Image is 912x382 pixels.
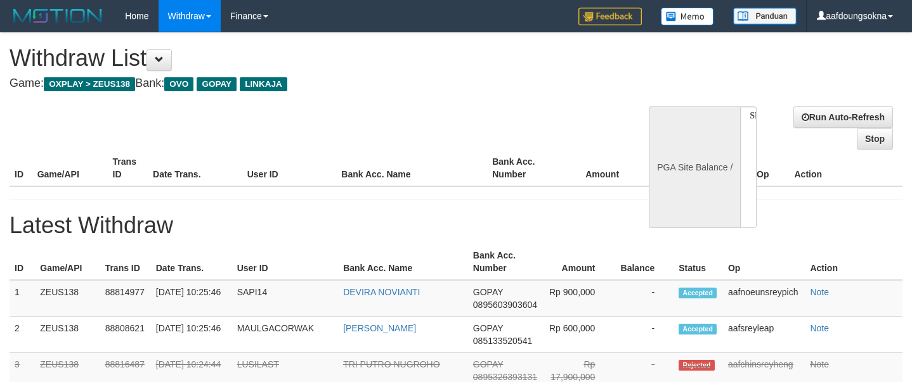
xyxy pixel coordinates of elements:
a: DEVIRA NOVIANTI [343,287,420,297]
span: 0895603903604 [473,300,537,310]
td: 1 [10,280,35,317]
span: Rejected [679,360,714,371]
td: ZEUS138 [35,317,100,353]
td: - [614,317,674,353]
th: Date Trans. [148,150,242,186]
th: Trans ID [108,150,148,186]
h4: Game: Bank: [10,77,596,90]
img: Feedback.jpg [578,8,642,25]
th: Amount [544,244,615,280]
img: Button%20Memo.svg [661,8,714,25]
span: OXPLAY > ZEUS138 [44,77,135,91]
td: Rp 600,000 [544,317,615,353]
td: Rp 900,000 [544,280,615,317]
td: aafnoeunsreypich [723,280,805,317]
td: MAULGACORWAK [232,317,338,353]
th: Action [805,244,902,280]
span: GOPAY [473,359,503,369]
a: Note [810,359,829,369]
th: Game/API [32,150,108,186]
td: aafsreyleap [723,317,805,353]
span: 0895326393131 [473,372,537,382]
th: Game/API [35,244,100,280]
img: panduan.png [733,8,797,25]
h1: Withdraw List [10,46,596,71]
span: GOPAY [473,323,503,333]
td: - [614,280,674,317]
span: 085133520541 [473,336,532,346]
th: Trans ID [100,244,151,280]
th: Action [790,150,903,186]
span: OVO [164,77,193,91]
th: ID [10,244,35,280]
span: GOPAY [197,77,237,91]
a: Note [810,323,829,333]
th: User ID [232,244,338,280]
td: 88814977 [100,280,151,317]
a: Stop [857,128,893,150]
h1: Latest Withdraw [10,213,902,238]
span: Accepted [679,288,717,298]
td: [DATE] 10:25:46 [151,280,232,317]
th: Amount [563,150,638,186]
td: 2 [10,317,35,353]
a: [PERSON_NAME] [343,323,416,333]
th: Op [723,244,805,280]
th: Bank Acc. Number [487,150,563,186]
td: 88808621 [100,317,151,353]
th: Balance [638,150,707,186]
th: Bank Acc. Name [338,244,468,280]
th: ID [10,150,32,186]
a: Run Auto-Refresh [793,106,893,128]
td: SAPI14 [232,280,338,317]
span: Accepted [679,324,717,334]
td: [DATE] 10:25:46 [151,317,232,353]
th: Bank Acc. Number [468,244,544,280]
th: Op [752,150,789,186]
th: Date Trans. [151,244,232,280]
span: LINKAJA [240,77,287,91]
th: Balance [614,244,674,280]
a: TRI PUTRO NUGROHO [343,359,440,369]
a: Note [810,287,829,297]
span: GOPAY [473,287,503,297]
th: Status [674,244,723,280]
img: MOTION_logo.png [10,6,106,25]
div: PGA Site Balance / [649,106,740,228]
td: ZEUS138 [35,280,100,317]
th: User ID [242,150,337,186]
th: Bank Acc. Name [336,150,487,186]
